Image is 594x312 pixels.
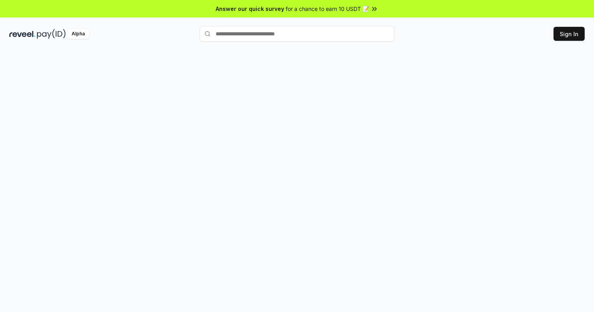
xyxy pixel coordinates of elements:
span: Answer our quick survey [216,5,284,13]
button: Sign In [554,27,585,41]
div: Alpha [67,29,89,39]
img: reveel_dark [9,29,35,39]
span: for a chance to earn 10 USDT 📝 [286,5,369,13]
img: pay_id [37,29,66,39]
